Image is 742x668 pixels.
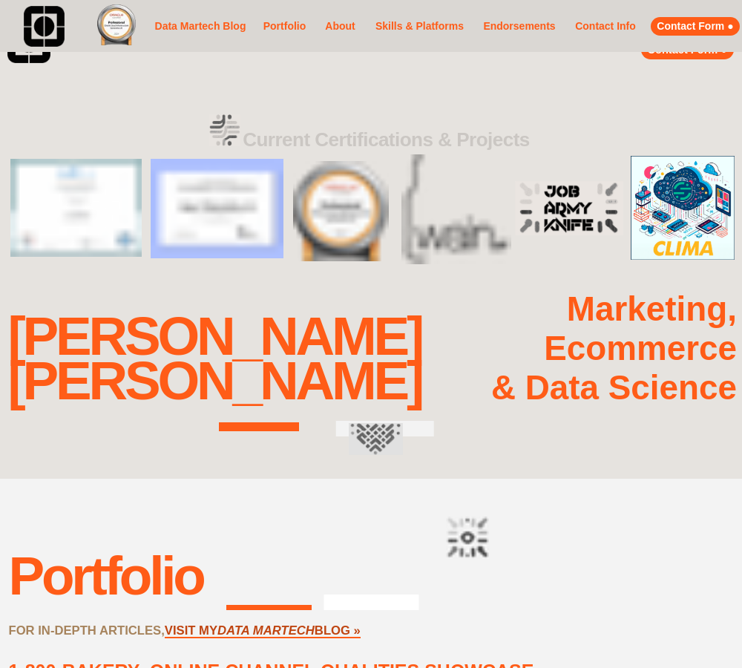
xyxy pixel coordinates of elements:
a: Portfolio [260,10,309,43]
a: Contact Form ● [651,17,740,36]
a: Data Martech Blog [152,5,249,48]
div: [PERSON_NAME] [PERSON_NAME] [7,314,421,404]
iframe: Chat Widget [668,597,742,668]
a: Endorsements [479,17,559,36]
strong: Current Certifications & Projects [243,128,530,151]
div: Portfolio [8,545,203,606]
a: BLOG » [315,623,361,638]
strong: Ecommerce [544,330,737,367]
strong: & Data Science [491,369,737,407]
a: VISIT MY [165,623,217,638]
strong: Marketing, [567,290,737,328]
strong: FOR IN-DEPTH ARTICLES, [8,623,164,638]
a: About [321,17,360,36]
a: DATA MARTECH [217,623,315,638]
a: Contact Info [571,17,640,36]
a: Skills & Platforms [371,10,468,43]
